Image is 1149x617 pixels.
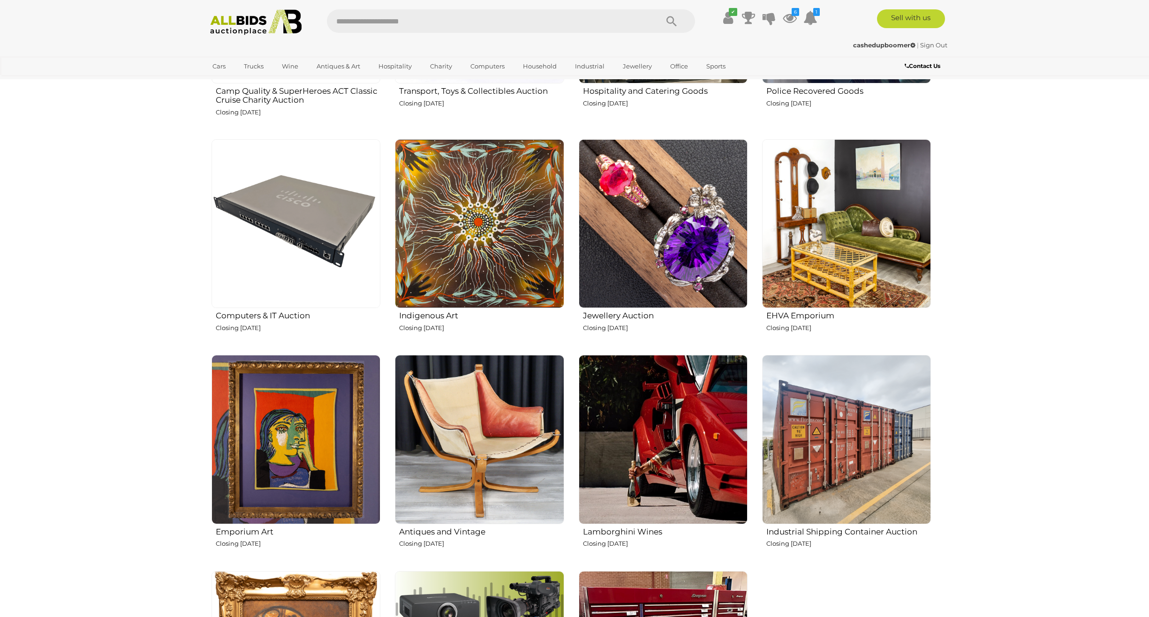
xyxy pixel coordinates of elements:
a: Charity [424,59,458,74]
h2: Hospitality and Catering Goods [583,84,748,96]
a: cashedupboomer [853,41,917,49]
a: [GEOGRAPHIC_DATA] [206,74,285,90]
a: Antiques & Art [310,59,366,74]
i: 1 [813,8,820,16]
img: Indigenous Art [395,139,564,308]
h2: Transport, Toys & Collectibles Auction [399,84,564,96]
a: Sports [700,59,732,74]
img: Jewellery Auction [579,139,748,308]
button: Search [648,9,695,33]
a: Sign Out [920,41,947,49]
a: Contact Us [905,61,943,71]
p: Closing [DATE] [399,323,564,333]
p: Closing [DATE] [583,538,748,549]
a: EHVA Emporium Closing [DATE] [762,139,931,347]
img: Computers & IT Auction [212,139,380,308]
a: Hospitality [372,59,418,74]
img: Lamborghini Wines [579,355,748,524]
p: Closing [DATE] [399,538,564,549]
a: Cars [206,59,232,74]
a: Wine [276,59,304,74]
p: Closing [DATE] [766,323,931,333]
a: Sell with us [877,9,945,28]
h2: Police Recovered Goods [766,84,931,96]
a: Industrial Shipping Container Auction Closing [DATE] [762,354,931,563]
p: Closing [DATE] [766,538,931,549]
h2: Emporium Art [216,525,380,536]
img: EHVA Emporium [762,139,931,308]
a: Office [664,59,694,74]
p: Closing [DATE] [216,538,380,549]
i: 6 [792,8,799,16]
a: Emporium Art Closing [DATE] [211,354,380,563]
p: Closing [DATE] [216,107,380,118]
p: Closing [DATE] [399,98,564,109]
strong: cashedupboomer [853,41,915,49]
a: 6 [783,9,797,26]
p: Closing [DATE] [766,98,931,109]
h2: Industrial Shipping Container Auction [766,525,931,536]
h2: Antiques and Vintage [399,525,564,536]
a: ✔ [721,9,735,26]
h2: Lamborghini Wines [583,525,748,536]
p: Closing [DATE] [583,323,748,333]
h2: Camp Quality & SuperHeroes ACT Classic Cruise Charity Auction [216,84,380,104]
h2: Indigenous Art [399,309,564,320]
i: ✔ [729,8,737,16]
a: Antiques and Vintage Closing [DATE] [394,354,564,563]
p: Closing [DATE] [216,323,380,333]
a: 1 [803,9,817,26]
a: Jewellery [617,59,658,74]
a: Indigenous Art Closing [DATE] [394,139,564,347]
img: Antiques and Vintage [395,355,564,524]
p: Closing [DATE] [583,98,748,109]
a: Industrial [569,59,611,74]
h2: EHVA Emporium [766,309,931,320]
h2: Jewellery Auction [583,309,748,320]
a: Computers & IT Auction Closing [DATE] [211,139,380,347]
img: Allbids.com.au [205,9,307,35]
a: Jewellery Auction Closing [DATE] [578,139,748,347]
img: Industrial Shipping Container Auction [762,355,931,524]
a: Trucks [238,59,270,74]
b: Contact Us [905,62,940,69]
img: Emporium Art [212,355,380,524]
a: Computers [464,59,511,74]
h2: Computers & IT Auction [216,309,380,320]
span: | [917,41,919,49]
a: Lamborghini Wines Closing [DATE] [578,354,748,563]
a: Household [517,59,563,74]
